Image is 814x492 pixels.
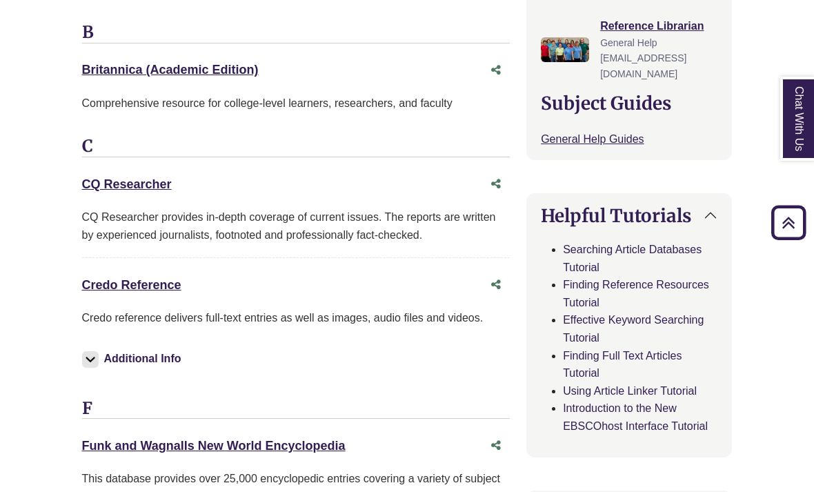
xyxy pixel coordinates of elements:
button: Share this database [482,57,510,83]
a: Credo Reference [82,278,181,292]
a: Using Article Linker Tutorial [563,385,697,397]
button: Additional Info [82,349,186,368]
a: Funk and Wagnalls New World Encyclopedia [82,439,346,453]
span: [EMAIL_ADDRESS][DOMAIN_NAME] [600,52,686,79]
h3: F [82,399,510,420]
h3: C [82,137,510,157]
a: Finding Full Text Articles Tutorial [563,350,682,380]
img: Reference Librarian [541,37,589,62]
a: Finding Reference Resources Tutorial [563,279,709,308]
a: General Help Guides [541,133,644,145]
a: Effective Keyword Searching Tutorial [563,314,704,344]
a: Britannica (Academic Edition) [82,63,259,77]
button: Share this database [482,433,510,459]
div: CQ Researcher provides in-depth coverage of current issues. The reports are written by experience... [82,208,510,244]
button: Share this database [482,171,510,197]
a: CQ Researcher [82,177,172,191]
h2: Subject Guides [541,92,717,114]
p: Credo reference delivers full-text entries as well as images, audio files and videos. [82,309,510,327]
h3: B [82,23,510,43]
a: Back to Top [766,213,811,232]
p: Comprehensive resource for college-level learners, researchers, and faculty [82,95,510,112]
button: Helpful Tutorials [527,194,731,237]
a: Searching Article Databases Tutorial [563,244,702,273]
a: Reference Librarian [600,20,704,32]
button: Share this database [482,272,510,298]
span: General Help [600,37,657,48]
a: Introduction to the New EBSCOhost Interface Tutorial [563,402,708,432]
